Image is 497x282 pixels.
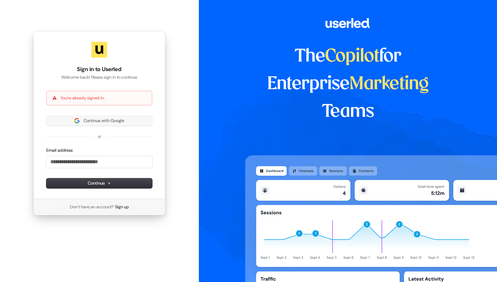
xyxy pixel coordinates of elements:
span: Copilot [325,48,379,65]
button: Continue [46,178,152,188]
span: Marketing [349,76,429,93]
p: Welcome back! Please sign in to continue [46,74,152,80]
img: Sign in with Google [74,118,80,123]
h1: Sign in to Userled [46,65,152,73]
span: Don’t have an account? [70,204,114,210]
img: Userled [91,42,107,58]
p: You're already signed in. [60,95,105,101]
span: Continue [88,180,111,186]
h1: The for Enterprise Teams [245,43,451,126]
a: Sign up [115,204,129,210]
p: or [98,134,101,140]
span: Continue with Google [83,118,124,124]
label: Email address [46,147,73,153]
button: Sign in with GoogleContinue with Google [46,116,152,126]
